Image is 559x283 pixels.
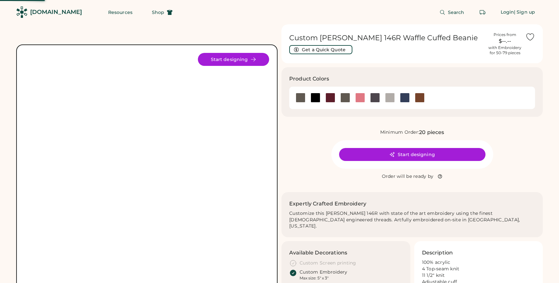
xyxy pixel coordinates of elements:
div: $--.-- [488,37,521,45]
div: Prices from [494,32,516,37]
h2: Expertly Crafted Embroidery [289,200,366,208]
h3: Description [422,249,453,257]
button: Shop [144,6,180,19]
button: Get a Quick Quote [289,45,352,54]
div: Max size: 5" x 3" [300,276,328,281]
div: | Sign up [514,9,535,16]
button: Resources [100,6,140,19]
div: with Embroidery for 50-79 pieces [488,45,521,55]
button: Search [432,6,472,19]
h3: Product Colors [289,75,329,83]
button: Start designing [198,53,269,66]
div: Minimum Order: [380,129,419,136]
div: Custom Screen printing [300,260,356,266]
button: Retrieve an order [476,6,489,19]
h1: Custom [PERSON_NAME] 146R Waffle Cuffed Beanie [289,33,485,43]
span: Shop [152,10,164,15]
button: Start designing [339,148,485,161]
img: Rendered Logo - Screens [16,6,28,18]
div: Login [501,9,514,16]
h3: Available Decorations [289,249,347,257]
div: Custom Embroidery [300,269,347,276]
div: Customize this [PERSON_NAME] 146R with state of the art embroidery using the finest [DEMOGRAPHIC_... [289,210,535,230]
span: Search [448,10,464,15]
div: 20 pieces [419,129,444,136]
div: [DOMAIN_NAME] [30,8,82,16]
div: Order will be ready by [382,173,434,180]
